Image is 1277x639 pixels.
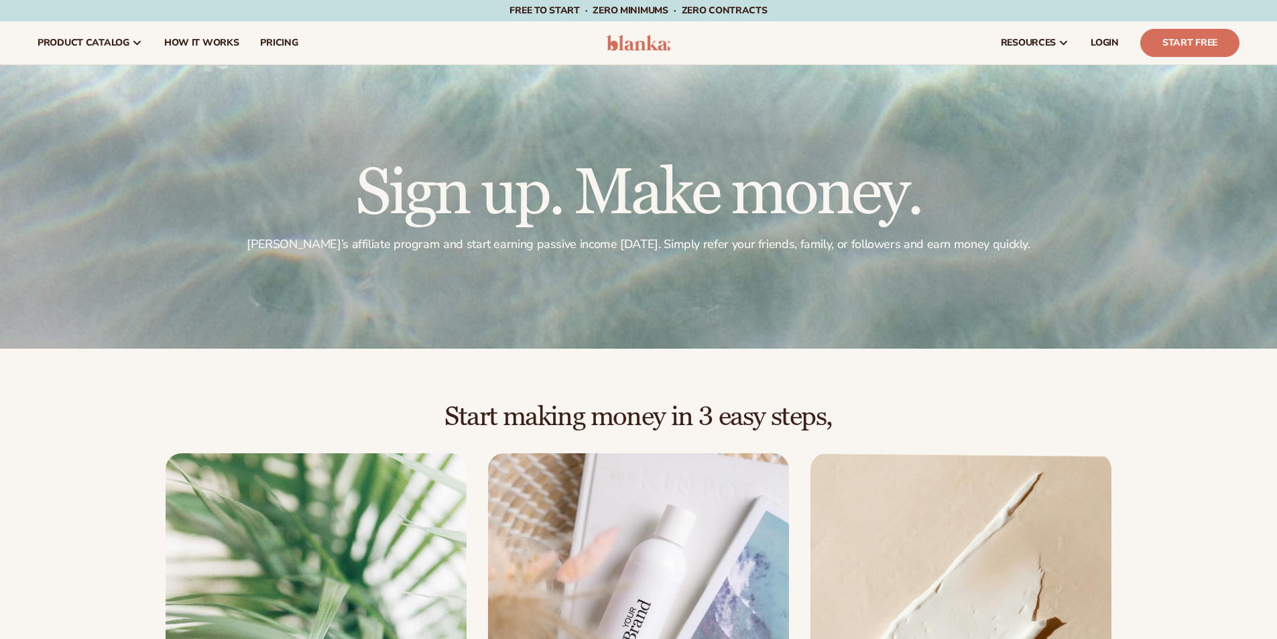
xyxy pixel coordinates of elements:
a: Start Free [1140,29,1239,57]
h2: Start making money in 3 easy steps, [38,402,1239,432]
img: logo [607,35,670,51]
span: Free to start · ZERO minimums · ZERO contracts [509,4,767,17]
span: pricing [260,38,298,48]
span: How It Works [164,38,239,48]
p: [PERSON_NAME]’s affiliate program and start earning passive income [DATE]. Simply refer your frie... [247,237,1030,252]
span: product catalog [38,38,129,48]
h1: Sign up. Make money. [247,162,1030,226]
a: resources [990,21,1080,64]
span: LOGIN [1091,38,1119,48]
a: LOGIN [1080,21,1130,64]
a: product catalog [27,21,154,64]
span: resources [1001,38,1056,48]
a: How It Works [154,21,250,64]
a: pricing [249,21,308,64]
